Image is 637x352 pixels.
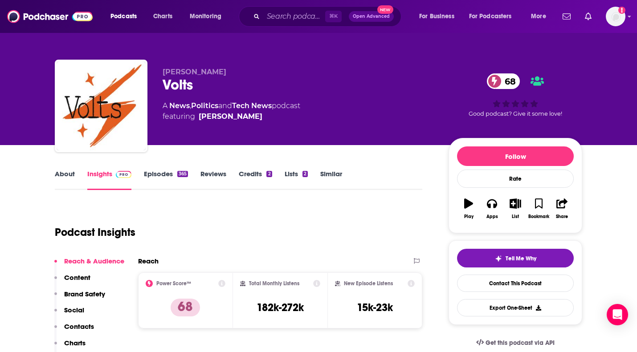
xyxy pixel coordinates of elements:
[184,9,233,24] button: open menu
[163,101,300,122] div: A podcast
[54,290,105,306] button: Brand Safety
[263,9,325,24] input: Search podcasts, credits, & more...
[464,214,474,219] div: Play
[156,280,191,287] h2: Power Score™
[457,193,480,225] button: Play
[104,9,148,24] button: open menu
[607,304,628,325] div: Open Intercom Messenger
[64,273,90,282] p: Content
[559,9,574,24] a: Show notifications dropdown
[486,339,555,347] span: Get this podcast via API
[506,255,536,262] span: Tell Me Why
[457,275,574,292] a: Contact This Podcast
[496,73,520,89] span: 68
[54,322,94,339] button: Contacts
[163,111,300,122] span: featuring
[512,214,519,219] div: List
[190,10,221,23] span: Monitoring
[551,193,574,225] button: Share
[138,257,159,265] h2: Reach
[528,214,549,219] div: Bookmark
[357,301,393,314] h3: 15k-23k
[285,170,308,190] a: Lists2
[581,9,595,24] a: Show notifications dropdown
[487,73,520,89] a: 68
[153,10,172,23] span: Charts
[218,101,232,110] span: and
[87,170,131,190] a: InsightsPodchaser Pro
[606,7,625,26] img: User Profile
[169,101,190,110] a: News
[54,257,124,273] button: Reach & Audience
[377,5,393,14] span: New
[64,257,124,265] p: Reach & Audience
[54,306,84,322] button: Social
[7,8,93,25] img: Podchaser - Follow, Share and Rate Podcasts
[463,9,525,24] button: open menu
[606,7,625,26] span: Logged in as dresnic
[55,170,75,190] a: About
[457,170,574,188] div: Rate
[531,10,546,23] span: More
[618,7,625,14] svg: Email not verified
[457,249,574,267] button: tell me why sparkleTell Me Why
[457,146,574,166] button: Follow
[64,290,105,298] p: Brand Safety
[163,68,226,76] span: [PERSON_NAME]
[504,193,527,225] button: List
[110,10,137,23] span: Podcasts
[249,280,299,287] h2: Total Monthly Listens
[147,9,178,24] a: Charts
[54,273,90,290] button: Content
[239,170,272,190] a: Credits2
[413,9,465,24] button: open menu
[200,170,226,190] a: Reviews
[349,11,394,22] button: Open AdvancedNew
[257,301,304,314] h3: 182k-272k
[247,6,410,27] div: Search podcasts, credits, & more...
[457,299,574,316] button: Export One-Sheet
[177,171,188,177] div: 365
[302,171,308,177] div: 2
[199,111,262,122] div: [PERSON_NAME]
[64,339,86,347] p: Charts
[469,10,512,23] span: For Podcasters
[266,171,272,177] div: 2
[419,10,454,23] span: For Business
[486,214,498,219] div: Apps
[171,299,200,316] p: 68
[344,280,393,287] h2: New Episode Listens
[325,11,342,22] span: ⌘ K
[232,101,272,110] a: Tech News
[320,170,342,190] a: Similar
[64,306,84,314] p: Social
[525,9,557,24] button: open menu
[353,14,390,19] span: Open Advanced
[469,110,562,117] span: Good podcast? Give it some love!
[190,101,191,110] span: ,
[606,7,625,26] button: Show profile menu
[144,170,188,190] a: Episodes365
[449,68,582,123] div: 68Good podcast? Give it some love!
[191,101,218,110] a: Politics
[495,255,502,262] img: tell me why sparkle
[116,171,131,178] img: Podchaser Pro
[480,193,503,225] button: Apps
[57,61,146,150] img: Volts
[527,193,550,225] button: Bookmark
[556,214,568,219] div: Share
[64,322,94,331] p: Contacts
[55,226,135,239] h1: Podcast Insights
